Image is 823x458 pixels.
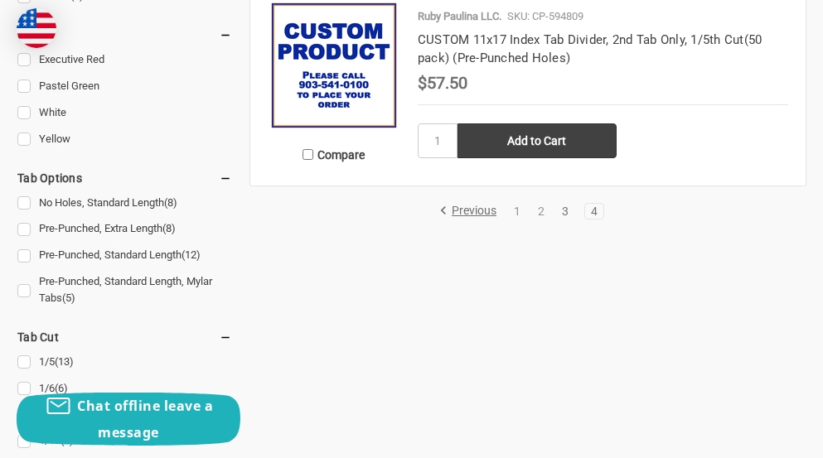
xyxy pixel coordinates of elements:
[55,382,68,394] span: (6)
[55,355,74,368] span: (13)
[507,8,583,25] p: SKU: CP-594809
[162,222,176,234] span: (8)
[532,205,550,217] a: 2
[457,123,617,158] input: Add to Cart
[17,25,232,45] h5: Color
[418,73,467,93] span: $57.50
[303,149,313,160] input: Compare
[17,218,232,240] a: Pre-Punched, Extra Length
[585,205,603,217] a: 4
[268,141,400,168] label: Compare
[418,8,501,25] p: Ruby Paulina LLC.
[439,204,502,219] a: Previous
[77,397,213,441] span: Chat offline leave a message
[17,102,232,124] a: White
[17,168,232,188] h5: Tab Options
[17,393,240,446] button: Chat offline leave a message
[17,75,232,98] a: Pastel Green
[686,413,823,458] iframe: Google Customer Reviews
[62,292,75,304] span: (5)
[17,244,232,267] a: Pre-Punched, Standard Length
[164,196,177,209] span: (8)
[17,378,232,400] a: 1/6
[17,49,232,71] a: Executive Red
[17,128,232,151] a: Yellow
[418,32,762,66] a: CUSTOM 11x17 Index Tab Divider, 2nd Tab Only, 1/5th Cut(50 pack) (Pre-Punched Holes)
[17,327,232,347] h5: Tab Cut
[17,8,56,48] img: duty and tax information for United States
[17,271,232,309] a: Pre-Punched, Standard Length, Mylar Tabs
[17,351,232,374] a: 1/5
[17,192,232,215] a: No Holes, Standard Length
[508,205,526,217] a: 1
[556,205,574,217] a: 3
[182,248,201,261] span: (12)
